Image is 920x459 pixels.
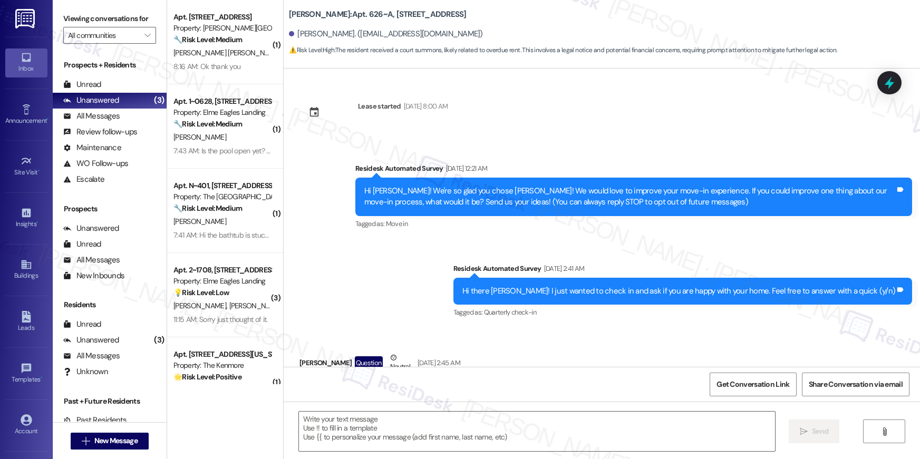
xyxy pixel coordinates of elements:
div: Prospects [53,203,167,214]
div: Maintenance [63,142,121,153]
div: Hi [PERSON_NAME]! We're so glad you chose [PERSON_NAME]! We would love to improve your move-in ex... [364,185,895,208]
div: All Messages [63,111,120,122]
button: Get Conversation Link [710,373,796,396]
div: New Inbounds [63,270,124,281]
a: Buildings [5,256,47,284]
div: [DATE] 12:21 AM [443,163,488,174]
div: Past + Future Residents [53,396,167,407]
div: Unanswered [63,223,119,234]
strong: 🔧 Risk Level: Medium [173,119,242,129]
a: Templates • [5,359,47,388]
div: 7:43 AM: Is the pool open yet? And has gym 24 hrs access been fixed i havent heard updates [173,146,460,155]
i:  [880,427,888,436]
div: Escalate [63,174,104,185]
a: Insights • [5,204,47,232]
i:  [800,427,808,436]
div: All Messages [63,350,120,362]
strong: 🔧 Risk Level: Medium [173,35,242,44]
div: Property: The [GEOGRAPHIC_DATA] [173,191,271,202]
div: Residents [53,299,167,310]
span: [PERSON_NAME] [173,217,226,226]
span: • [47,115,49,123]
div: Hi there [PERSON_NAME]! I just wanted to check in and ask if you are happy with your home. Feel f... [462,286,895,297]
b: [PERSON_NAME]: Apt. 626~A, [STREET_ADDRESS] [289,9,467,20]
div: Prospects + Residents [53,60,167,71]
button: New Message [71,433,149,450]
button: Share Conversation via email [802,373,909,396]
div: Lease started [358,101,401,112]
label: Viewing conversations for [63,11,156,27]
span: [PERSON_NAME] [173,301,229,310]
span: Get Conversation Link [716,379,789,390]
strong: 🔧 Risk Level: Medium [173,203,242,213]
a: Inbox [5,48,47,77]
span: Send [812,426,828,437]
span: Quarterly check-in [484,308,536,317]
div: [DATE] 2:41 AM [541,263,585,274]
div: 11:15 AM: Sorry just thought of it. [173,315,268,324]
span: Share Conversation via email [809,379,903,390]
div: Unread [63,79,101,90]
div: Review follow-ups [63,126,137,138]
div: Apt. 1~0628, [STREET_ADDRESS] [173,96,271,107]
div: Apt. [STREET_ADDRESS][US_STATE] [173,349,271,360]
input: All communities [68,27,139,44]
a: Site Visit • [5,152,47,181]
div: Neutral [388,352,412,374]
img: ResiDesk Logo [15,9,37,28]
span: • [41,374,42,382]
div: Unanswered [63,95,119,106]
div: Property: Elme Eagles Landing [173,276,271,287]
div: WO Follow-ups [63,158,128,169]
div: Property: The Kenmore [173,360,271,371]
strong: 💡 Risk Level: Low [173,288,229,297]
strong: ⚠️ Risk Level: High [289,46,334,54]
div: [PERSON_NAME]. ([EMAIL_ADDRESS][DOMAIN_NAME]) [289,28,483,40]
div: Property: [PERSON_NAME][GEOGRAPHIC_DATA] [173,23,271,34]
i:  [144,31,150,40]
div: (3) [151,92,167,109]
div: Question [355,356,383,369]
div: 7:41 AM: Hi the bathtub is stuck again [173,230,286,240]
div: Tagged as: [453,305,912,320]
div: All Messages [63,255,120,266]
div: Apt. 2~1708, [STREET_ADDRESS] [173,265,271,276]
div: [PERSON_NAME] [299,352,856,378]
div: (3) [151,332,167,348]
div: Past Residents [63,415,127,426]
span: [PERSON_NAME] [173,132,226,142]
div: Apt. N~401, [STREET_ADDRESS] [173,180,271,191]
a: Account [5,411,47,440]
div: Tagged as: [355,216,912,231]
span: [PERSON_NAME] [229,301,282,310]
div: 8:16 AM: Ok thank you [173,62,240,71]
div: [DATE] 2:45 AM [415,357,460,368]
div: Unread [63,319,101,330]
span: New Message [94,435,138,446]
a: Leads [5,308,47,336]
span: [PERSON_NAME] [PERSON_NAME] [173,48,280,57]
span: • [38,167,40,174]
div: Unknown [63,366,108,377]
strong: 🌟 Risk Level: Positive [173,372,241,382]
span: Move in [386,219,408,228]
button: Send [789,419,840,443]
div: Apt. [STREET_ADDRESS] [173,12,271,23]
div: Residesk Automated Survey [453,263,912,278]
div: [DATE] 8:00 AM [401,101,448,112]
i:  [82,437,90,445]
div: Unanswered [63,335,119,346]
span: : The resident received a court summons, likely related to overdue rent. This involves a legal no... [289,45,837,56]
div: Property: Elme Eagles Landing [173,107,271,118]
div: Unread [63,239,101,250]
span: • [36,219,38,226]
div: Residesk Automated Survey [355,163,912,178]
